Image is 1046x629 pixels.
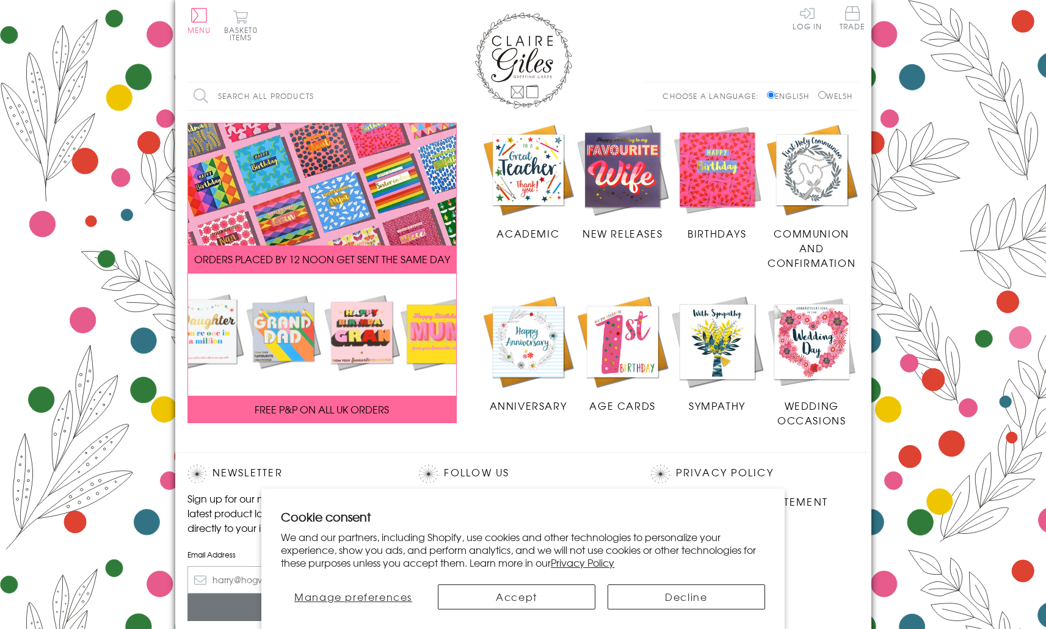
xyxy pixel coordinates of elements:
label: English [767,90,815,101]
span: Anniversary [490,398,567,413]
p: Choose a language: [663,90,765,101]
a: Communion and Confirmation [765,123,859,271]
span: Menu [187,24,211,35]
input: harry@hogwarts.edu [187,566,395,594]
span: ORDERS PLACED BY 12 NOON GET SENT THE SAME DAY [194,252,450,266]
img: Claire Giles Greetings Cards [474,12,572,109]
a: Privacy Policy [551,555,614,570]
a: Age Cards [575,294,670,413]
a: Sympathy [670,294,765,413]
button: Decline [608,584,765,609]
span: 0 items [230,24,258,43]
h2: Cookie consent [281,508,765,525]
input: Subscribe [187,594,395,621]
a: Academic [481,123,576,241]
span: Academic [496,226,559,241]
span: Communion and Confirmation [768,226,855,270]
a: Trade [840,6,865,32]
a: Anniversary [481,294,576,413]
span: Age Cards [589,398,655,413]
span: Birthdays [688,226,746,241]
span: Manage preferences [294,589,412,604]
span: Sympathy [689,398,746,413]
a: Wedding Occasions [765,294,859,427]
label: Welsh [818,90,853,101]
button: Basket0 items [224,10,258,41]
h2: Newsletter [187,465,395,483]
span: New Releases [583,226,663,241]
a: Privacy Policy [676,465,773,481]
span: Trade [840,6,865,30]
span: Wedding Occasions [777,398,846,427]
input: Welsh [818,91,826,99]
a: Birthdays [670,123,765,241]
a: New Releases [575,123,670,241]
h2: Follow Us [419,465,627,483]
input: Search all products [187,82,401,110]
p: Sign up for our newsletter to receive the latest product launches, news and offers directly to yo... [187,491,395,535]
input: Search [389,82,401,110]
span: FREE P&P ON ALL UK ORDERS [255,402,389,416]
button: Accept [438,584,595,609]
label: Email Address [187,549,395,560]
a: Log In [793,6,822,30]
button: Manage preferences [281,584,426,609]
button: Menu [187,8,211,34]
p: We and our partners, including Shopify, use cookies and other technologies to personalize your ex... [281,531,765,569]
input: English [767,91,775,99]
